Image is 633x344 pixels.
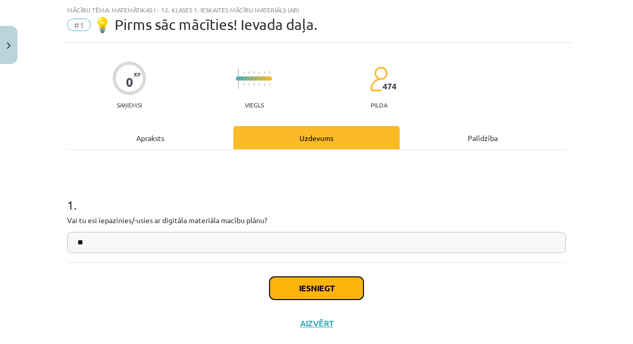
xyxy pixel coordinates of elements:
img: icon-short-line-57e1e144782c952c97e751825c79c345078a6d821885a25fce030b3d8c18986b.svg [269,71,270,74]
img: icon-short-line-57e1e144782c952c97e751825c79c345078a6d821885a25fce030b3d8c18986b.svg [264,71,265,74]
img: icon-short-line-57e1e144782c952c97e751825c79c345078a6d821885a25fce030b3d8c18986b.svg [248,71,249,74]
p: Viegls [245,101,264,108]
span: 💡 Pirms sāc mācīties! Ievada daļa. [93,16,318,33]
span: #1 [67,19,91,31]
div: 0 [126,75,133,89]
img: icon-short-line-57e1e144782c952c97e751825c79c345078a6d821885a25fce030b3d8c18986b.svg [269,83,270,86]
div: Apraksts [67,126,233,149]
p: Saņemsi [113,101,146,108]
img: icon-short-line-57e1e144782c952c97e751825c79c345078a6d821885a25fce030b3d8c18986b.svg [259,71,260,74]
img: icon-short-line-57e1e144782c952c97e751825c79c345078a6d821885a25fce030b3d8c18986b.svg [254,71,255,74]
img: icon-long-line-d9ea69661e0d244f92f715978eff75569469978d946b2353a9bb055b3ed8787d.svg [238,69,239,89]
button: Aizvērt [297,318,336,329]
p: Vai tu esi iepazinies/-usies ar digitāla materiāla macību plānu? [67,215,566,226]
div: Uzdevums [233,126,400,149]
img: icon-short-line-57e1e144782c952c97e751825c79c345078a6d821885a25fce030b3d8c18986b.svg [243,83,244,86]
img: icon-short-line-57e1e144782c952c97e751825c79c345078a6d821885a25fce030b3d8c18986b.svg [264,83,265,86]
img: icon-short-line-57e1e144782c952c97e751825c79c345078a6d821885a25fce030b3d8c18986b.svg [254,83,255,86]
button: Iesniegt [270,277,363,300]
h1: 1 . [67,180,566,212]
p: pilda [371,101,387,108]
img: icon-short-line-57e1e144782c952c97e751825c79c345078a6d821885a25fce030b3d8c18986b.svg [259,83,260,86]
span: 474 [383,82,397,91]
span: XP [134,71,140,77]
img: students-c634bb4e5e11cddfef0936a35e636f08e4e9abd3cc4e673bd6f9a4125e45ecb1.svg [370,66,388,92]
div: Mācību tēma: Matemātikas i - 12. klases 1. ieskaites mācību materiāls (ab) [67,6,566,13]
img: icon-close-lesson-0947bae3869378f0d4975bcd49f059093ad1ed9edebbc8119c70593378902aed.svg [7,42,11,49]
div: Palīdzība [400,126,566,149]
img: icon-short-line-57e1e144782c952c97e751825c79c345078a6d821885a25fce030b3d8c18986b.svg [243,71,244,74]
img: icon-short-line-57e1e144782c952c97e751825c79c345078a6d821885a25fce030b3d8c18986b.svg [248,83,249,86]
